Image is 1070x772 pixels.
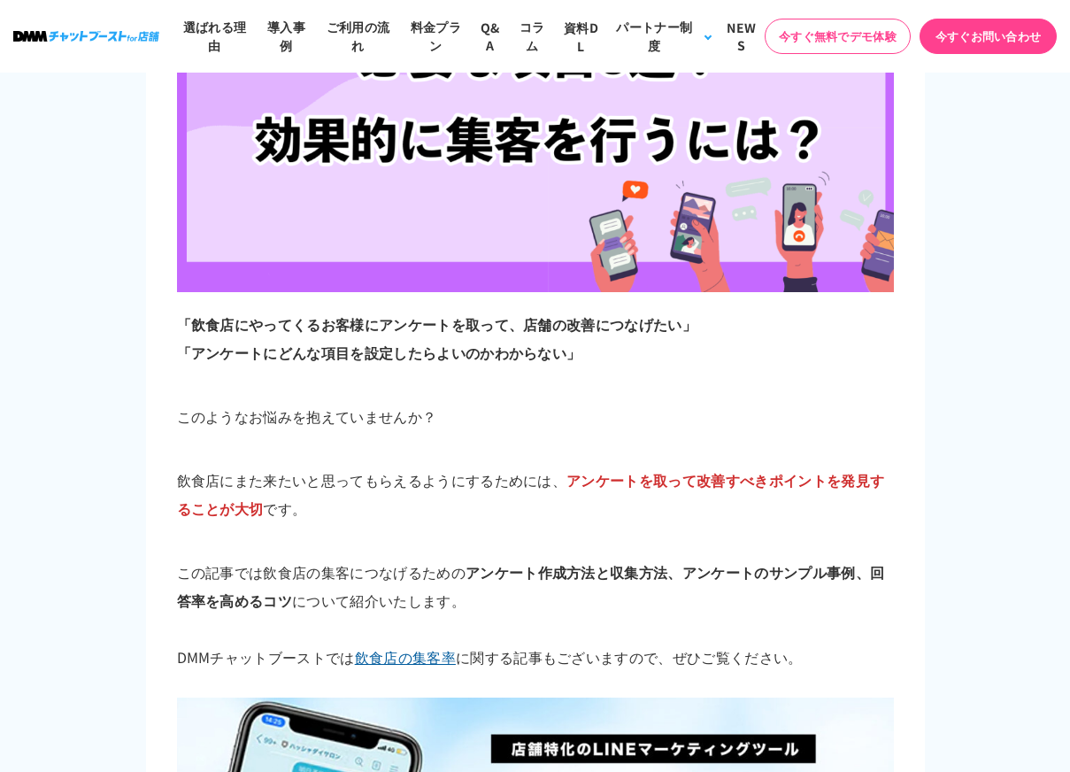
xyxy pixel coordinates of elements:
[177,342,581,363] b: 「アンケートにどんな項目を設定したらよいのかわからない」
[177,558,894,614] p: この記事では飲食店の集客につなげるための について紹介いたします。
[355,646,456,668] a: 飲食店の集客率
[13,31,159,41] img: ロゴ
[177,313,697,335] b: 「飲食店にやってくるお客様にアンケートを取って、店舗の改善につなげたい」
[612,18,697,55] div: パートナー制度
[177,561,885,611] b: アンケート作成方法と収集方法、アンケートのサンプル事例、回答率を高めるコツ
[177,466,894,522] p: 飲食店にまた来たいと思ってもらえるようにするためには、 です。
[920,19,1057,54] a: 今すぐお問い合わせ
[765,19,911,54] a: 今すぐ無料でデモ体験
[177,614,894,671] p: DMMチャットブーストでは に関する記事もございますので、ぜひご覧ください。
[177,402,894,430] p: このようなお悩みを抱えていませんか？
